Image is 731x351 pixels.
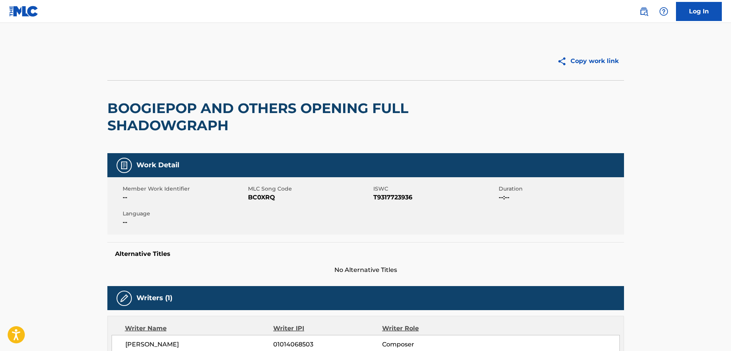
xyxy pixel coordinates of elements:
span: BC0XRQ [248,193,371,202]
span: No Alternative Titles [107,265,624,275]
img: Work Detail [120,161,129,170]
div: Writer IPI [273,324,382,333]
h5: Writers (1) [136,294,172,302]
span: ISWC [373,185,497,193]
span: 01014068503 [273,340,382,349]
span: --:-- [499,193,622,202]
a: Log In [676,2,722,21]
a: Public Search [636,4,652,19]
span: -- [123,193,246,202]
img: search [639,7,648,16]
h2: BOOGIEPOP AND OTHERS OPENING FULL SHADOWGRAPH [107,100,417,134]
span: Composer [382,340,481,349]
iframe: Chat Widget [693,314,731,351]
div: Writer Name [125,324,274,333]
span: Member Work Identifier [123,185,246,193]
div: Writer Role [382,324,481,333]
h5: Alternative Titles [115,250,616,258]
img: MLC Logo [9,6,39,17]
img: Writers [120,294,129,303]
span: -- [123,218,246,227]
span: T9317723936 [373,193,497,202]
span: Duration [499,185,622,193]
img: help [659,7,668,16]
span: [PERSON_NAME] [125,340,274,349]
div: Help [656,4,671,19]
button: Copy work link [552,52,624,71]
span: Language [123,210,246,218]
span: MLC Song Code [248,185,371,193]
img: Copy work link [557,57,571,66]
h5: Work Detail [136,161,179,170]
